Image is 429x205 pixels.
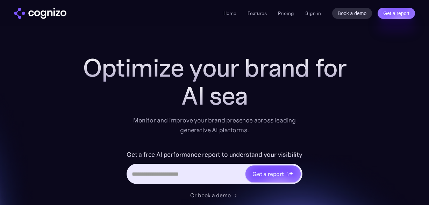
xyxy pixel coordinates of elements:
a: Home [223,10,236,16]
div: Monitor and improve your brand presence across leading generative AI platforms. [129,115,301,135]
div: Get a report [252,170,284,178]
img: star [289,171,293,176]
a: Book a demo [332,8,372,19]
label: Get a free AI performance report to understand your visibility [127,149,302,160]
a: home [14,8,66,19]
a: Or book a demo [190,191,239,199]
img: cognizo logo [14,8,66,19]
h1: Optimize your brand for [75,54,355,82]
img: star [287,174,289,176]
a: Get a report [378,8,415,19]
a: Pricing [278,10,294,16]
a: Features [248,10,267,16]
form: Hero URL Input Form [127,149,302,188]
div: Or book a demo [190,191,231,199]
img: star [287,171,288,172]
a: Sign in [305,9,321,17]
div: AI sea [75,82,355,110]
a: Get a reportstarstarstar [245,165,301,183]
